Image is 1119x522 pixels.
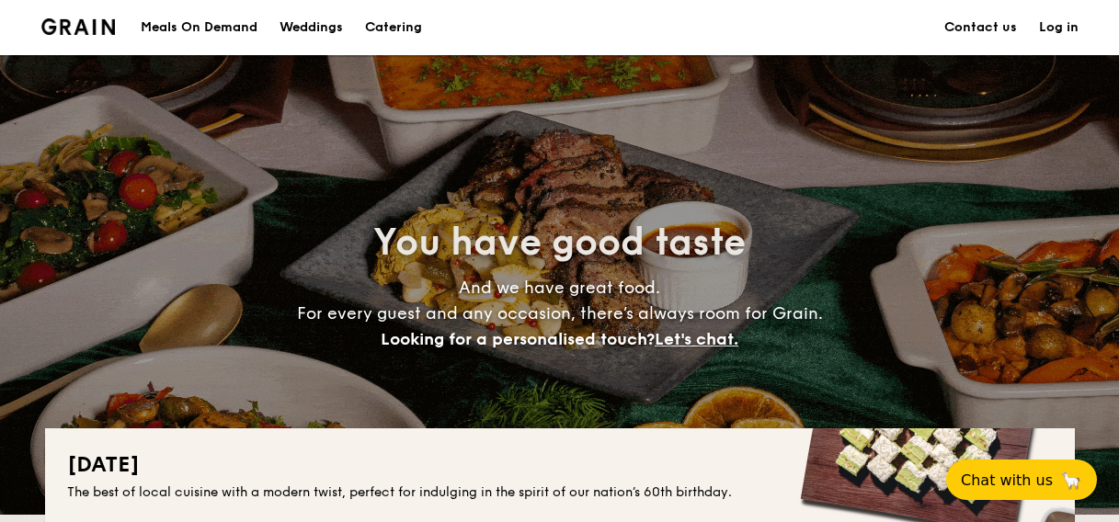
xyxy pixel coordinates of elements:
[67,450,1053,480] h2: [DATE]
[67,483,1053,502] div: The best of local cuisine with a modern twist, perfect for indulging in the spirit of our nation’...
[655,329,738,349] span: Let's chat.
[961,471,1053,489] span: Chat with us
[946,460,1097,500] button: Chat with us🦙
[1060,470,1082,491] span: 🦙
[41,18,116,35] img: Grain
[41,18,116,35] a: Logotype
